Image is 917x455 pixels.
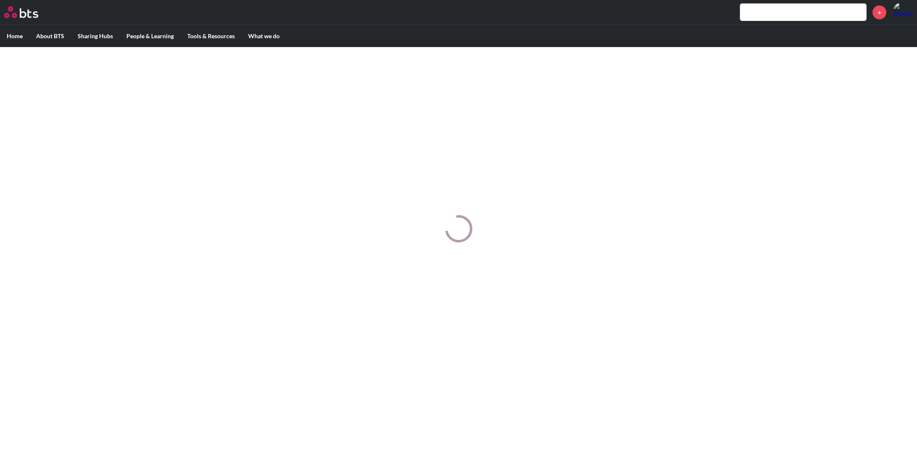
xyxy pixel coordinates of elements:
label: Tools & Resources [181,25,241,47]
label: People & Learning [120,25,181,47]
a: Profile [893,2,913,22]
label: What we do [241,25,286,47]
a: Go home [4,6,54,18]
img: Thirawat Loetwanitkun [893,2,913,22]
label: About BTS [29,25,71,47]
label: Sharing Hubs [71,25,120,47]
img: BTS Logo [4,6,38,18]
a: + [872,5,886,19]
